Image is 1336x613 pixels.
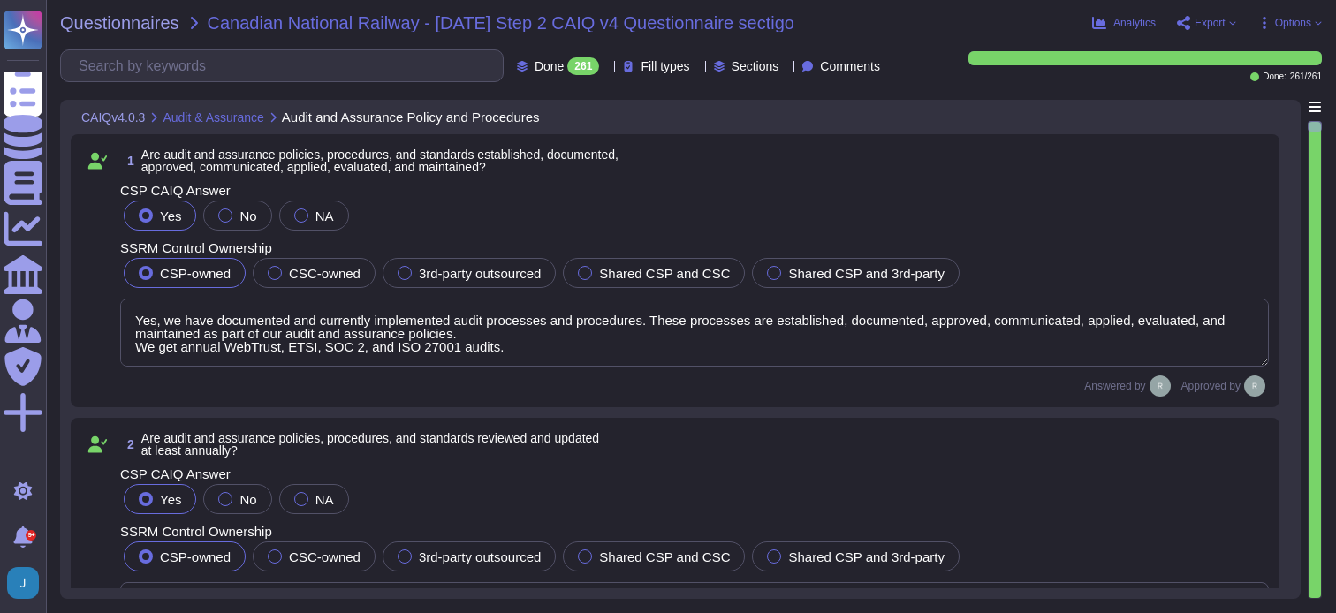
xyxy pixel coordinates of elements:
[599,549,730,564] span: Shared CSP and CSC
[120,183,231,198] span: CSP CAIQ Answer
[1113,18,1156,28] span: Analytics
[315,492,334,507] span: NA
[160,492,181,507] span: Yes
[120,438,134,450] span: 2
[1244,375,1265,397] img: user
[732,60,779,72] span: Sections
[120,299,1269,367] textarea: Yes, we have documented and currently implemented audit processes and procedures. These processes...
[208,14,794,32] span: Canadian National Railway - [DATE] Step 2 CAIQ v4 Questionnaire sectigo
[26,530,36,541] div: 9+
[567,57,599,75] div: 261
[788,549,945,564] span: Shared CSP and 3rd-party
[7,567,39,599] img: user
[1092,16,1156,30] button: Analytics
[1263,72,1287,81] span: Done:
[120,240,272,255] span: SSRM Control Ownership
[535,60,564,72] span: Done
[641,60,689,72] span: Fill types
[1195,18,1226,28] span: Export
[239,492,256,507] span: No
[70,50,503,81] input: Search by keywords
[1275,18,1311,28] span: Options
[788,266,945,281] span: Shared CSP and 3rd-party
[1290,72,1322,81] span: 261 / 261
[289,549,361,564] span: CSC-owned
[120,466,231,481] span: CSP CAIQ Answer
[1150,375,1171,397] img: user
[160,266,231,281] span: CSP-owned
[419,549,541,564] span: 3rd-party outsourced
[1084,381,1145,391] span: Answered by
[160,208,181,223] span: Yes
[81,111,145,124] span: CAIQv4.0.3
[160,549,231,564] span: CSP-owned
[163,111,263,124] span: Audit & Assurance
[60,14,179,32] span: Questionnaires
[289,266,361,281] span: CSC-owned
[315,208,334,223] span: NA
[820,60,880,72] span: Comments
[141,148,619,174] span: Are audit and assurance policies, procedures, and standards established, documented, approved, co...
[4,564,51,602] button: user
[282,110,540,124] span: Audit and Assurance Policy and Procedures
[120,155,134,167] span: 1
[419,266,541,281] span: 3rd-party outsourced
[599,266,730,281] span: Shared CSP and CSC
[141,431,599,458] span: Are audit and assurance policies, procedures, and standards reviewed and updated at least annually?
[1181,381,1241,391] span: Approved by
[239,208,256,223] span: No
[120,524,272,539] span: SSRM Control Ownership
